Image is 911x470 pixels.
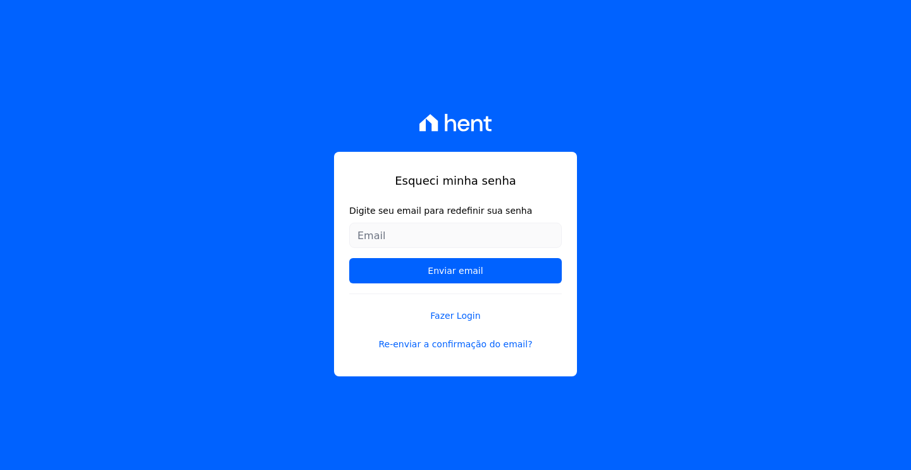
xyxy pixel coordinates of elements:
a: Fazer Login [349,294,562,323]
h1: Esqueci minha senha [349,172,562,189]
input: Enviar email [349,258,562,283]
label: Digite seu email para redefinir sua senha [349,204,562,218]
input: Email [349,223,562,248]
a: Re-enviar a confirmação do email? [349,338,562,351]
